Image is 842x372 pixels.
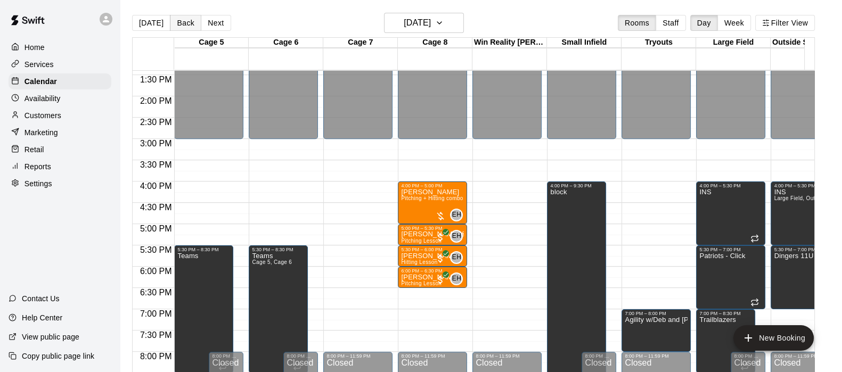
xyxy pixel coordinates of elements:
[137,224,175,233] span: 5:00 PM
[137,160,175,169] span: 3:30 PM
[550,183,603,188] div: 4:00 PM – 9:30 PM
[170,15,201,31] button: Back
[452,252,461,263] span: EH
[137,75,175,84] span: 1:30 PM
[9,125,111,140] a: Marketing
[137,309,175,318] span: 7:00 PM
[137,352,175,361] span: 8:00 PM
[287,353,315,359] div: 8:00 PM – 11:59 PM
[585,353,613,359] div: 8:00 PM – 11:59 PM
[450,251,463,264] div: Eric Harrington
[137,203,175,212] span: 4:30 PM
[137,267,175,276] span: 6:00 PM
[452,231,461,242] span: EH
[404,15,431,30] h6: [DATE]
[401,353,464,359] div: 8:00 PM – 11:59 PM
[9,56,111,72] a: Services
[9,176,111,192] a: Settings
[690,15,718,31] button: Day
[132,15,170,31] button: [DATE]
[774,183,837,188] div: 4:00 PM – 5:30 PM
[177,247,230,252] div: 5:30 PM – 8:30 PM
[398,181,467,224] div: 4:00 PM – 5:00 PM: Pitching + Hitting combo
[774,353,837,359] div: 8:00 PM – 11:59 PM
[696,38,771,48] div: Large Field
[137,330,175,340] span: 7:30 PM
[401,268,464,274] div: 6:00 PM – 6:30 PM
[733,325,814,351] button: add
[137,96,175,105] span: 2:00 PM
[401,183,464,188] div: 4:00 PM – 5:00 PM
[622,38,696,48] div: Tryouts
[22,293,60,304] p: Contact Us
[9,142,111,158] div: Retail
[398,245,467,267] div: 5:30 PM – 6:00 PM: Hitting Lesson
[452,210,461,220] span: EH
[24,42,45,53] p: Home
[755,15,815,31] button: Filter View
[618,15,656,31] button: Rooms
[22,312,62,323] p: Help Center
[435,275,446,285] span: All customers have paid
[174,38,249,48] div: Cage 5
[137,245,175,254] span: 5:30 PM
[401,280,442,286] span: Pitching Lesson
[252,259,292,265] span: Cage 5, Cage 6
[450,230,463,243] div: Eric Harrington
[212,353,240,359] div: 8:00 PM – 11:59 PM
[734,353,762,359] div: 8:00 PM – 11:59 PM
[476,353,538,359] div: 8:00 PM – 11:59 PM
[9,73,111,89] a: Calendar
[750,298,759,307] span: Recurring event
[699,183,762,188] div: 4:00 PM – 5:30 PM
[9,39,111,55] a: Home
[450,209,463,221] div: Eric Harrington
[401,247,464,252] div: 5:30 PM – 6:00 PM
[24,178,52,189] p: Settings
[398,38,472,48] div: Cage 8
[137,118,175,127] span: 2:30 PM
[699,311,752,316] div: 7:00 PM – 8:30 PM
[547,38,622,48] div: Small Infield
[398,267,467,288] div: 6:00 PM – 6:30 PM: Pitching Lesson
[625,353,688,359] div: 8:00 PM – 11:59 PM
[24,127,58,138] p: Marketing
[771,245,840,309] div: 5:30 PM – 7:00 PM: Dingers 11U - White
[454,230,463,243] span: Eric Harrington
[9,159,111,175] a: Reports
[9,108,111,123] a: Customers
[625,311,688,316] div: 7:00 PM – 8:00 PM
[717,15,751,31] button: Week
[24,144,44,155] p: Retail
[201,15,231,31] button: Next
[384,13,464,33] button: [DATE]
[24,93,61,104] p: Availability
[9,90,111,106] a: Availability
[398,224,467,245] div: 5:00 PM – 5:30 PM: Pitching Lesson
[252,247,305,252] div: 5:30 PM – 8:30 PM
[774,247,837,252] div: 5:30 PM – 7:00 PM
[24,161,51,172] p: Reports
[22,351,94,361] p: Copy public page link
[750,234,759,243] span: Recurring event
[22,332,79,342] p: View public page
[24,59,54,70] p: Services
[24,76,57,87] p: Calendar
[696,245,765,309] div: 5:30 PM – 7:00 PM: Patriots - Click
[454,209,463,221] span: Eric Harrington
[450,272,463,285] div: Eric Harrington
[401,226,464,231] div: 5:00 PM – 5:30 PM
[401,238,442,244] span: Pitching Lesson
[137,139,175,148] span: 3:00 PM
[24,110,61,121] p: Customers
[454,251,463,264] span: Eric Harrington
[622,309,691,352] div: 7:00 PM – 8:00 PM: Agility w/Deb and Cortez
[435,232,446,243] span: All customers have paid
